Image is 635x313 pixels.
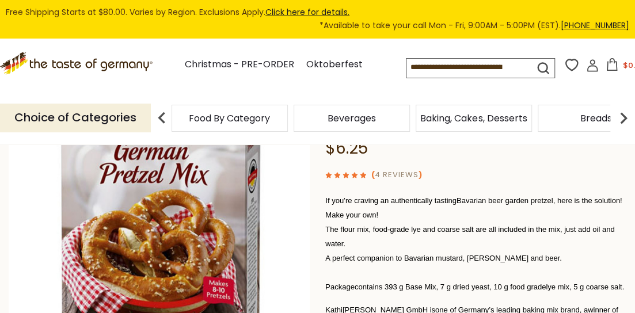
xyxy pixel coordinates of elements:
[265,6,349,18] a: Click here for details.
[371,169,422,180] span: ( )
[561,20,629,31] a: [PHONE_NUMBER]
[355,283,531,291] span: contains 393 g Base Mix, 7 g dried yeast, 10 g food g
[306,57,362,72] a: Oktoberfest
[189,114,270,123] a: Food By Category
[185,57,294,72] a: Christmas - PRE-ORDER
[325,254,561,262] span: A perfect companion to Bavarian mustard, [PERSON_NAME] and beer.
[328,114,376,123] a: Beverages
[457,196,462,205] span: B
[461,196,622,205] span: avarian beer garden pretzel, here is the solution!
[150,106,173,129] img: previous arrow
[320,19,629,32] span: *Available to take your call Mon - Fri, 9:00AM - 5:00PM (EST).
[325,137,368,159] span: $6.25
[612,106,635,129] img: next arrow
[580,114,611,123] a: Breads
[546,283,624,291] span: lye mix, 5 g coarse salt.
[325,283,355,291] span: Package
[531,283,546,291] span: rade
[325,225,614,248] span: The flour mix, food-grade lye and coarse salt are all included in the mix, just add oil and water.
[375,169,419,181] a: 4 Reviews
[420,114,527,123] a: Baking, Cakes, Desserts
[6,6,629,33] div: Free Shipping Starts at $80.00. Varies by Region. Exclusions Apply.
[325,196,457,205] span: If you’re craving an authentically tasting
[325,211,378,219] span: Make your own!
